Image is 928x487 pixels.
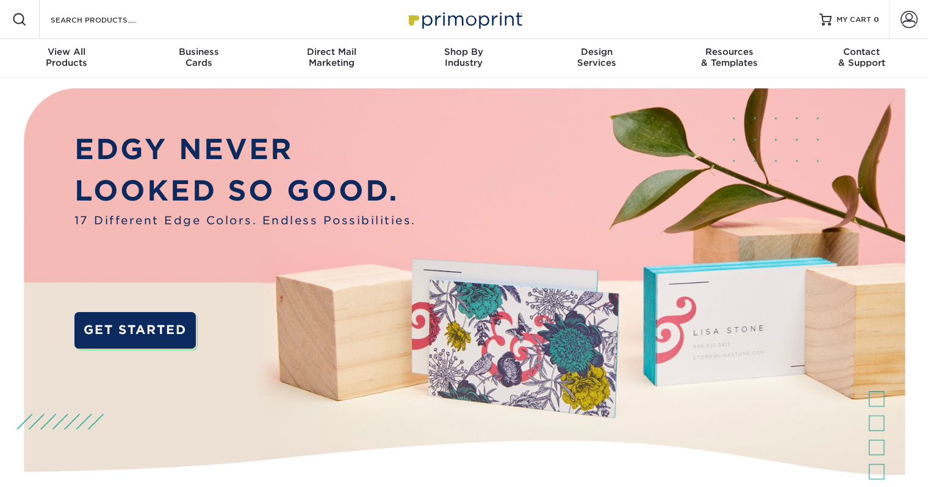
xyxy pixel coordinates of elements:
span: Resources [663,46,795,57]
span: Design [530,46,663,57]
span: 17 Different Edge Colors. Endless Possibilities. [74,212,416,229]
span: 0 [874,15,879,24]
p: EDGY NEVER [74,129,416,170]
a: BusinessCards [132,39,265,78]
span: Contact [796,46,928,57]
div: Marketing [265,46,398,68]
a: DesignServices [530,39,663,78]
span: MY CART [836,15,871,25]
div: Services [530,46,663,68]
a: Resources& Templates [663,39,795,78]
div: & Templates [663,46,795,68]
div: Industry [398,46,530,68]
a: GET STARTED [74,312,196,349]
img: Primoprint [403,6,525,32]
a: Direct MailMarketing [265,39,398,78]
input: SEARCH PRODUCTS..... [49,12,168,27]
a: Shop ByIndustry [398,39,530,78]
span: Direct Mail [265,46,398,57]
p: LOOKED SO GOOD. [74,170,416,212]
div: Cards [132,46,265,68]
a: Contact& Support [796,39,928,78]
span: Business [132,46,265,57]
span: Shop By [398,46,530,57]
div: & Support [796,46,928,68]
